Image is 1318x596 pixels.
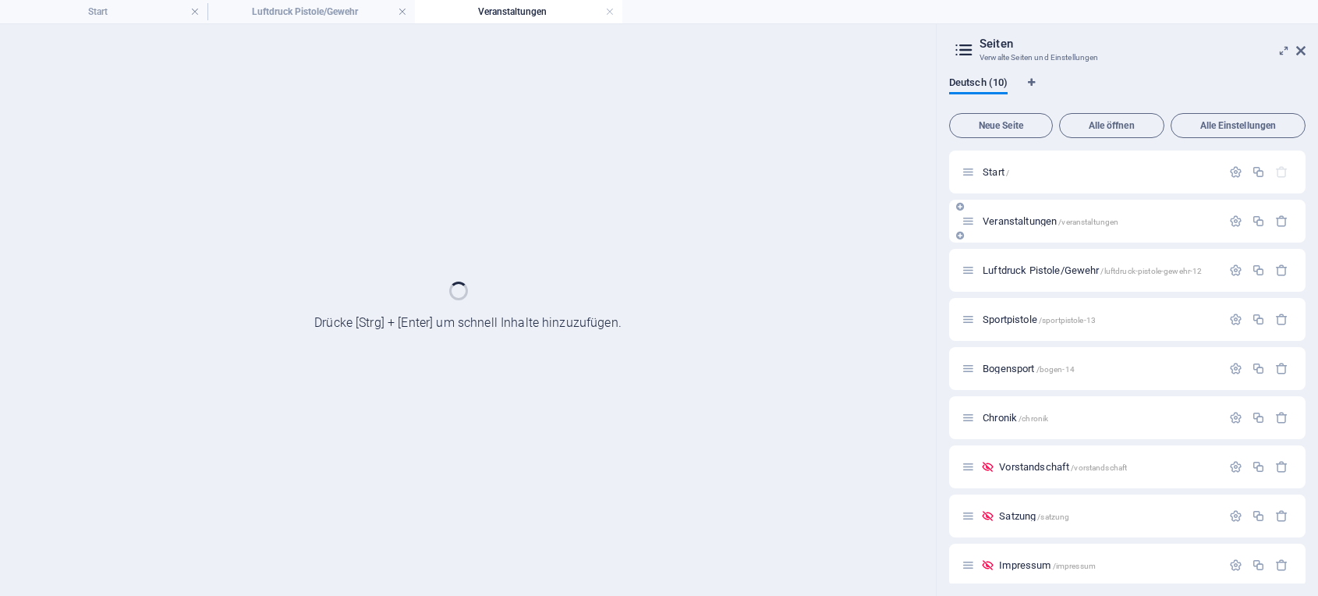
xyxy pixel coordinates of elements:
[1036,365,1075,374] span: /bogen-14
[1058,218,1118,226] span: /veranstaltungen
[980,37,1306,51] h2: Seiten
[994,462,1221,472] div: Vorstandschaft/vorstandschaft
[978,265,1221,275] div: Luftdruck Pistole/Gewehr/luftdruck-pistole-gewehr-12
[1100,267,1202,275] span: /luftdruck-pistole-gewehr-12
[994,511,1221,521] div: Satzung/satzung
[1229,313,1242,326] div: Einstellungen
[983,215,1118,227] span: Veranstaltungen
[999,559,1096,571] span: Klick, um Seite zu öffnen
[1252,165,1265,179] div: Duplizieren
[999,510,1069,522] span: Klick, um Seite zu öffnen
[1053,562,1096,570] span: /impressum
[980,51,1274,65] h3: Verwalte Seiten und Einstellungen
[1171,113,1306,138] button: Alle Einstellungen
[978,364,1221,374] div: Bogensport/bogen-14
[1252,411,1265,424] div: Duplizieren
[1275,460,1288,474] div: Entfernen
[415,3,622,20] h4: Veranstaltungen
[207,3,415,20] h4: Luftdruck Pistole/Gewehr
[1066,121,1157,130] span: Alle öffnen
[1252,509,1265,523] div: Duplizieren
[1006,169,1009,177] span: /
[1275,559,1288,572] div: Entfernen
[1275,509,1288,523] div: Entfernen
[1229,411,1242,424] div: Einstellungen
[1071,463,1127,472] span: /vorstandschaft
[1275,411,1288,424] div: Entfernen
[983,264,1202,276] span: Luftdruck Pistole/Gewehr
[1252,313,1265,326] div: Duplizieren
[978,167,1221,177] div: Start/
[1229,362,1242,375] div: Einstellungen
[1252,559,1265,572] div: Duplizieren
[1252,264,1265,277] div: Duplizieren
[1229,215,1242,228] div: Einstellungen
[1059,113,1164,138] button: Alle öffnen
[983,166,1009,178] span: Klick, um Seite zu öffnen
[978,413,1221,423] div: Chronik/chronik
[994,560,1221,570] div: Impressum/impressum
[1275,215,1288,228] div: Entfernen
[1229,264,1242,277] div: Einstellungen
[956,121,1046,130] span: Neue Seite
[1275,313,1288,326] div: Entfernen
[999,461,1127,473] span: Vorstandschaft
[978,216,1221,226] div: Veranstaltungen/veranstaltungen
[1037,513,1069,521] span: /satzung
[1229,559,1242,572] div: Einstellungen
[949,73,1008,95] span: Deutsch (10)
[1229,509,1242,523] div: Einstellungen
[1252,460,1265,474] div: Duplizieren
[1229,460,1242,474] div: Einstellungen
[1039,316,1096,325] span: /sportpistole-13
[978,314,1221,325] div: Sportpistole/sportpistole-13
[1275,165,1288,179] div: Die Startseite kann nicht gelöscht werden
[983,363,1075,374] span: Klick, um Seite zu öffnen
[1178,121,1299,130] span: Alle Einstellungen
[1252,362,1265,375] div: Duplizieren
[983,412,1048,424] span: Klick, um Seite zu öffnen
[949,113,1053,138] button: Neue Seite
[1019,414,1048,423] span: /chronik
[1229,165,1242,179] div: Einstellungen
[983,314,1096,325] span: Sportpistole
[949,77,1306,107] div: Sprachen-Tabs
